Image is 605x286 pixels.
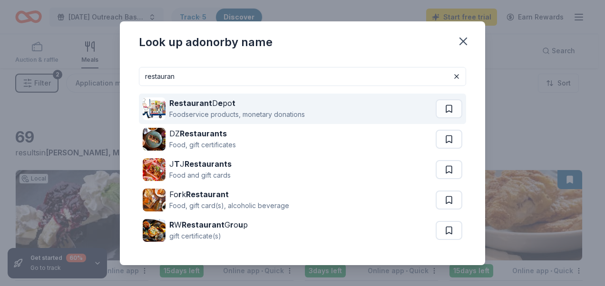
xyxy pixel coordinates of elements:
div: DZ [169,128,236,139]
div: Food, gift card(s), alcoholic beverage [169,200,289,211]
div: Foodservice products, monetary donations [169,109,305,120]
img: Image for Fork Restaurant [143,189,166,211]
strong: r [230,220,234,229]
img: Image for JTJ Restaurants [143,158,166,181]
strong: u [238,220,243,229]
strong: Restaurants [185,159,232,169]
strong: r [178,190,182,199]
strong: t [232,98,235,108]
div: D po [169,97,305,109]
div: J J [169,158,232,170]
div: Food, gift certificates [169,139,236,151]
div: Fo k [169,189,289,200]
strong: R [169,220,174,229]
strong: Restaurant [186,190,229,199]
img: Image for DZ Restaurants [143,128,166,151]
div: Look up a donor by name [139,35,273,50]
strong: Restaurants [180,129,227,138]
strong: Restaurant [182,220,224,229]
img: Image for Restaurant Depot [143,97,166,120]
div: gift certificate(s) [169,230,248,242]
strong: Restaurant [169,98,212,108]
strong: T [174,159,180,169]
div: W G o p [169,219,248,230]
input: Search [139,67,466,86]
img: Image for RW Restaurant Group [143,219,166,242]
strong: e [218,98,223,108]
div: Food and gift cards [169,170,232,181]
